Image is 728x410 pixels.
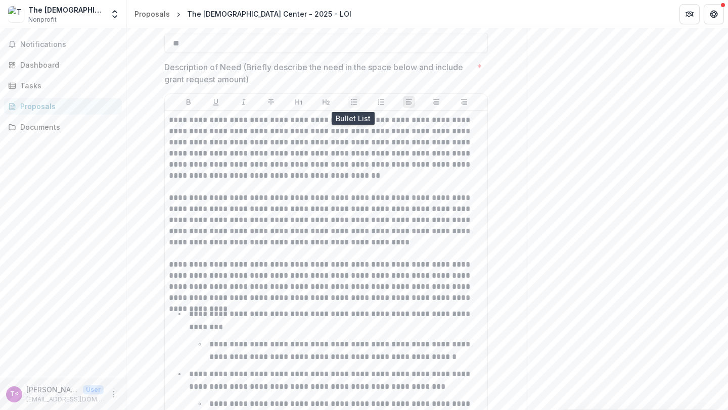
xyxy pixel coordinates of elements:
[187,9,351,19] div: The [DEMOGRAPHIC_DATA] Center - 2025 - LOI
[430,96,442,108] button: Align Center
[4,77,122,94] a: Tasks
[458,96,470,108] button: Align Right
[265,96,277,108] button: Strike
[320,96,332,108] button: Heading 2
[183,96,195,108] button: Bold
[130,7,174,21] a: Proposals
[238,96,250,108] button: Italicize
[83,385,104,394] p: User
[26,384,79,395] p: [PERSON_NAME] <[EMAIL_ADDRESS][DOMAIN_NAME]>
[26,395,104,404] p: [EMAIL_ADDRESS][DOMAIN_NAME]
[20,40,118,49] span: Notifications
[164,61,473,85] p: Description of Need (Briefly describe the need in the space below and include grant request amount)
[134,9,170,19] div: Proposals
[8,6,24,22] img: The Christ Center
[679,4,700,24] button: Partners
[108,388,120,400] button: More
[4,98,122,115] a: Proposals
[293,96,305,108] button: Heading 1
[20,122,114,132] div: Documents
[108,4,122,24] button: Open entity switcher
[704,4,724,24] button: Get Help
[130,7,355,21] nav: breadcrumb
[348,96,360,108] button: Bullet List
[20,101,114,112] div: Proposals
[28,5,104,15] div: The [DEMOGRAPHIC_DATA][GEOGRAPHIC_DATA]
[4,57,122,73] a: Dashboard
[210,96,222,108] button: Underline
[10,391,19,397] div: Taylor Scofield <christcenteroutreach@gmail.com>
[4,119,122,135] a: Documents
[20,80,114,91] div: Tasks
[28,15,57,24] span: Nonprofit
[20,60,114,70] div: Dashboard
[403,96,415,108] button: Align Left
[4,36,122,53] button: Notifications
[375,96,387,108] button: Ordered List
